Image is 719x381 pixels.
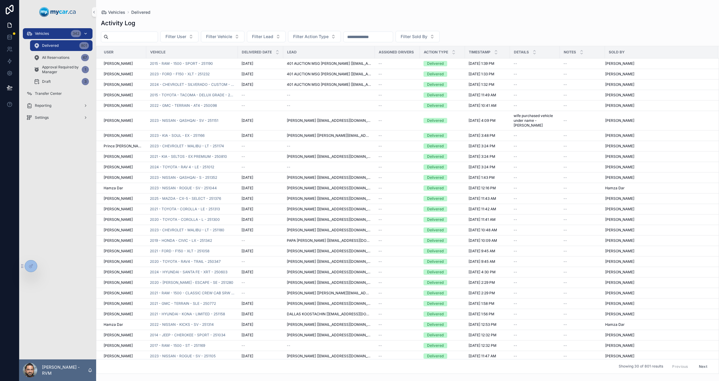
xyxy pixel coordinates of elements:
[241,93,245,97] span: --
[150,133,205,138] a: 2023 - KIA - SOUL - EX - 251166
[150,154,227,159] a: 2021 - KIA - SELTOS - EX PREMIUM - 250810
[150,301,216,306] a: 2021 - GMC - TERRAIN - SLE - 250772
[427,217,444,222] div: Delivered
[19,24,96,131] div: scrollable content
[241,154,245,159] span: --
[378,217,382,222] span: --
[131,9,150,15] span: Delivered
[287,217,371,222] span: [PERSON_NAME] [[EMAIL_ADDRESS][DOMAIN_NAME]]
[287,186,371,190] span: [PERSON_NAME] [[EMAIL_ADDRESS][DOMAIN_NAME]]
[695,362,711,371] button: Next
[563,270,567,274] span: --
[241,249,253,253] span: [DATE]
[241,175,253,180] span: [DATE]
[150,103,217,108] a: 2022 - GMC - TERRAIN - AT4 - 250098
[469,50,490,55] span: Timestamp
[150,93,234,97] a: 2015 - TOYOTA - TACOMA - DELUX GRADE - 251081
[563,103,567,108] span: --
[396,31,440,42] button: Select Button
[150,280,233,285] a: 2020 - [PERSON_NAME] - ESCAPE - SE - 251280
[605,144,634,148] span: [PERSON_NAME]
[241,217,253,222] span: [DATE]
[563,72,567,76] span: --
[605,186,625,190] span: Hamza Dar
[563,249,567,253] span: --
[563,61,567,66] span: --
[427,133,444,138] div: Delivered
[469,144,495,148] span: [DATE] 3:24 PM
[605,207,634,211] span: [PERSON_NAME]
[563,259,567,264] span: --
[469,118,496,123] span: [DATE] 4:09 PM
[378,228,382,232] span: --
[514,186,517,190] span: --
[150,228,224,232] a: 2023 - CHEVROLET - MALIBU - LT - 251180
[287,93,290,97] span: --
[241,259,245,264] span: --
[287,154,371,159] span: [PERSON_NAME] [[EMAIL_ADDRESS][DOMAIN_NAME]]
[427,248,444,254] div: Delivered
[150,322,214,327] a: 2022 - NISSAN - KICKS - SV - 251314
[378,133,382,138] span: --
[427,206,444,212] div: Delivered
[104,259,133,264] span: [PERSON_NAME]
[427,238,444,243] div: Delivered
[427,61,444,66] div: Delivered
[241,82,253,87] span: [DATE]
[605,228,634,232] span: [PERSON_NAME]
[401,34,427,40] span: Filter Sold By
[104,291,133,295] span: [PERSON_NAME]
[564,50,576,55] span: Notes
[514,144,517,148] span: --
[514,103,517,108] span: --
[104,186,123,190] span: Hamza Dar
[42,55,69,60] span: All Reservations
[605,61,634,66] span: [PERSON_NAME]
[469,72,494,76] span: [DATE] 1:33 PM
[23,28,93,39] a: Vehicles342
[378,82,382,87] span: --
[101,19,135,27] h1: Activity Log
[514,93,517,97] span: --
[605,82,634,87] span: [PERSON_NAME]
[104,217,133,222] span: [PERSON_NAME]
[605,165,634,169] span: [PERSON_NAME]
[101,9,125,15] a: Vehicles
[30,52,93,63] a: All Reservations67
[427,227,444,233] div: Delivered
[247,31,286,42] button: Select Button
[469,238,497,243] span: [DATE] 10:09 AM
[104,72,133,76] span: [PERSON_NAME]
[427,259,444,264] div: Delivered
[201,31,244,42] button: Select Button
[206,34,232,40] span: Filter Vehicle
[514,259,517,264] span: --
[605,175,634,180] span: [PERSON_NAME]
[241,196,253,201] span: [DATE]
[287,82,371,87] span: 401 AUCTION MSG [PERSON_NAME] [[EMAIL_ADDRESS][DOMAIN_NAME]]
[514,228,517,232] span: --
[104,118,133,123] span: [PERSON_NAME]
[287,270,371,274] span: [PERSON_NAME] [[EMAIL_ADDRESS][DOMAIN_NAME]]
[378,103,382,108] span: --
[563,196,567,201] span: --
[469,207,496,211] span: [DATE] 11:42 AM
[378,165,382,169] span: --
[378,175,382,180] span: --
[23,100,93,111] a: Reporting
[35,103,51,108] span: Reporting
[150,249,209,253] a: 2021 - FORD - F150 - XLT - 251058
[378,249,382,253] span: --
[150,72,210,76] span: 2023 - FORD - F150 - XLT - 251232
[514,113,556,128] span: wife purchased vehicle under name - [PERSON_NAME]
[469,291,495,295] span: [DATE] 2:29 PM
[287,196,371,201] span: [PERSON_NAME] [[EMAIL_ADDRESS][DOMAIN_NAME]]
[42,43,59,48] span: Delivered
[82,66,89,73] div: 1
[150,175,217,180] a: 2023 - NISSAN - QASHQAI - S - 251352
[150,291,234,295] a: 2021 - RAM - 1500 - CLASSIC CREW CAB SRW - 251078
[104,207,133,211] span: [PERSON_NAME]
[605,133,634,138] span: [PERSON_NAME]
